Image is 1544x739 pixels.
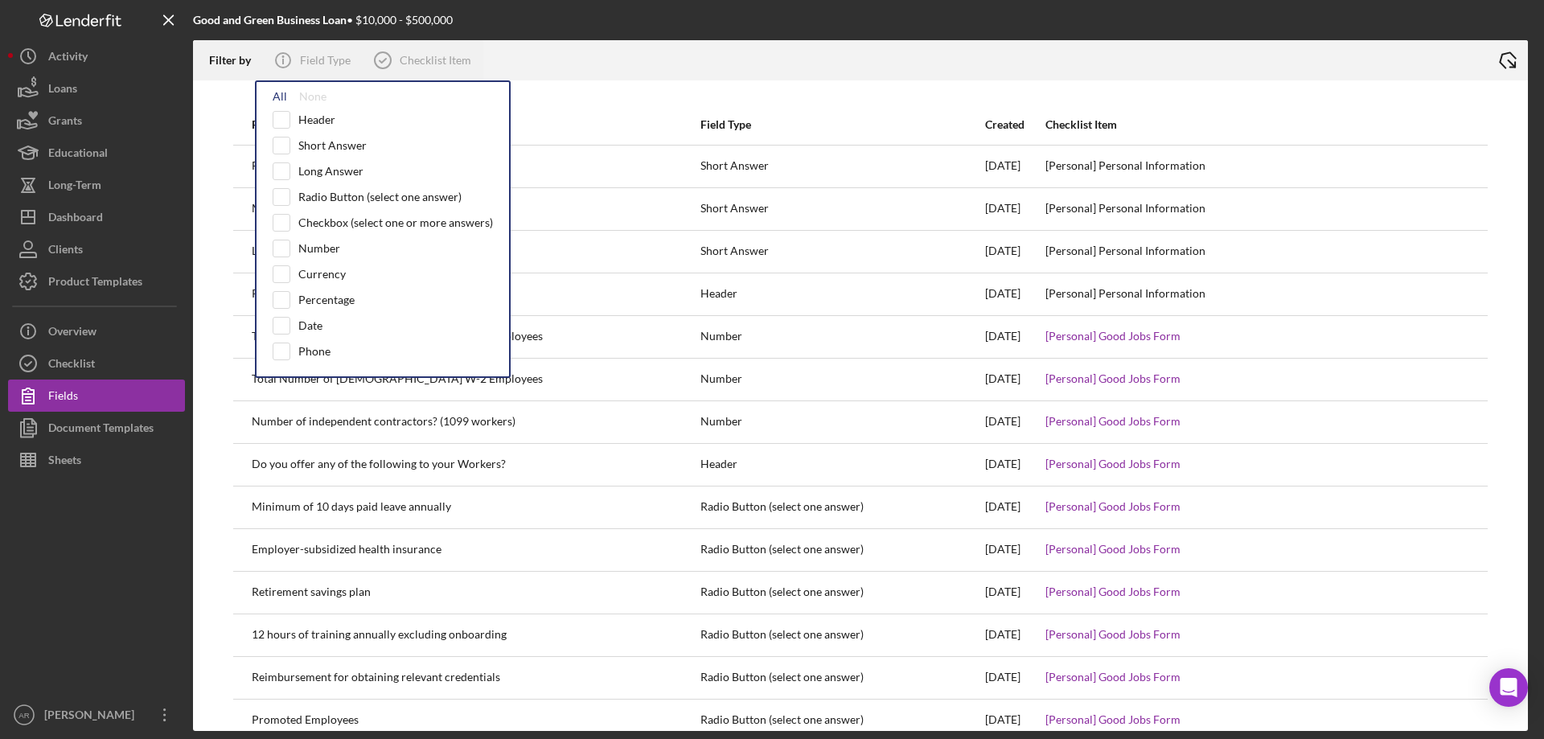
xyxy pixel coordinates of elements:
[700,274,983,314] div: Header
[252,274,699,314] div: Personal Information
[298,216,493,229] div: Checkbox (select one or more answers)
[700,487,983,528] div: Radio Button (select one answer)
[252,530,699,570] div: Employer-subsidized health insurance
[1045,543,1181,556] a: [Personal] Good Jobs Form
[48,201,103,237] div: Dashboard
[252,573,699,613] div: Retirement savings plan
[985,189,1044,229] div: [DATE]
[48,233,83,269] div: Clients
[298,191,462,203] div: Radio Button (select one answer)
[8,265,185,298] button: Product Templates
[209,54,263,67] div: Filter by
[1045,585,1181,598] a: [Personal] Good Jobs Form
[8,137,185,169] button: Educational
[1045,671,1181,684] a: [Personal] Good Jobs Form
[700,615,983,655] div: Radio Button (select one answer)
[8,201,185,233] button: Dashboard
[298,319,322,332] div: Date
[8,699,185,731] button: AR[PERSON_NAME]
[298,165,363,178] div: Long Answer
[299,90,326,103] div: None
[300,54,351,67] div: Field Type
[985,445,1044,485] div: [DATE]
[985,232,1044,272] div: [DATE]
[1045,628,1181,641] a: [Personal] Good Jobs Form
[985,146,1044,187] div: [DATE]
[298,113,335,126] div: Header
[985,359,1044,400] div: [DATE]
[252,487,699,528] div: Minimum of 10 days paid leave annually
[985,402,1044,442] div: [DATE]
[48,265,142,302] div: Product Templates
[700,530,983,570] div: Radio Button (select one answer)
[8,233,185,265] button: Clients
[985,530,1044,570] div: [DATE]
[8,380,185,412] button: Fields
[1045,118,1469,131] div: Checklist Item
[8,169,185,201] button: Long-Term
[252,146,699,187] div: First Name
[700,573,983,613] div: Radio Button (select one answer)
[48,137,108,173] div: Educational
[48,347,95,384] div: Checklist
[700,232,983,272] div: Short Answer
[48,380,78,416] div: Fields
[48,315,96,351] div: Overview
[1045,713,1181,726] a: [Personal] Good Jobs Form
[298,294,355,306] div: Percentage
[8,315,185,347] button: Overview
[1045,330,1181,343] a: [Personal] Good Jobs Form
[8,105,185,137] button: Grants
[400,54,471,67] div: Checklist Item
[985,317,1044,357] div: [DATE]
[40,699,145,735] div: [PERSON_NAME]
[700,359,983,400] div: Number
[1045,202,1205,215] span: Fields are disabled for this checklist item
[252,658,699,698] div: Reimbursement for obtaining relevant credentials
[298,345,331,358] div: Phone
[48,40,88,76] div: Activity
[252,615,699,655] div: 12 hours of training annually excluding onboarding
[8,412,185,444] button: Document Templates
[252,118,699,131] div: Field Label
[18,711,29,720] text: AR
[985,118,1044,131] div: Created
[252,317,699,357] div: Total Number of [DEMOGRAPHIC_DATA] W-2 Employees
[193,14,453,27] div: • $10,000 - $500,000
[252,189,699,229] div: Middle Name
[700,445,983,485] div: Header
[985,615,1044,655] div: [DATE]
[8,40,185,72] a: Activity
[298,268,346,281] div: Currency
[8,72,185,105] button: Loans
[8,444,185,476] button: Sheets
[48,72,77,109] div: Loans
[252,232,699,272] div: Last Name
[700,658,983,698] div: Radio Button (select one answer)
[985,487,1044,528] div: [DATE]
[1045,372,1181,385] a: [Personal] Good Jobs Form
[1045,415,1181,428] a: [Personal] Good Jobs Form
[8,347,185,380] button: Checklist
[700,189,983,229] div: Short Answer
[193,13,347,27] b: Good and Green Business Loan
[985,573,1044,613] div: [DATE]
[252,402,699,442] div: Number of independent contractors? (1099 workers)
[48,444,81,480] div: Sheets
[1045,500,1181,513] a: [Personal] Good Jobs Form
[298,242,340,255] div: Number
[48,105,82,141] div: Grants
[48,412,154,448] div: Document Templates
[985,274,1044,314] div: [DATE]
